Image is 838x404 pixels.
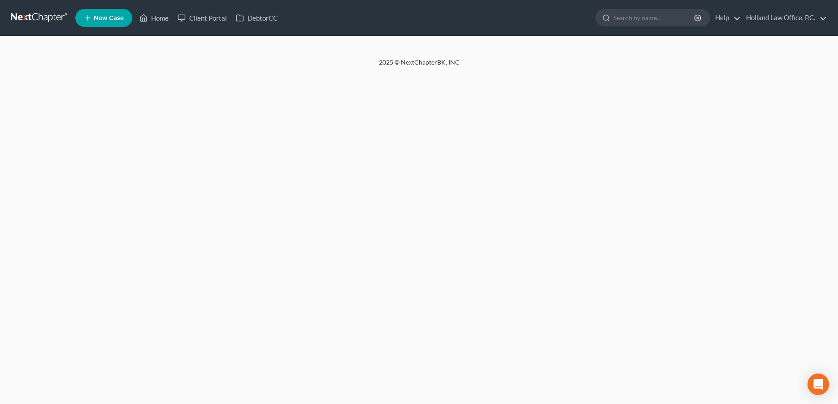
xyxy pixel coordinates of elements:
[742,10,827,26] a: Holland Law Office, P.C.
[711,10,741,26] a: Help
[164,58,675,74] div: 2025 © NextChapterBK, INC
[135,10,173,26] a: Home
[808,374,829,395] div: Open Intercom Messenger
[613,9,695,26] input: Search by name...
[173,10,231,26] a: Client Portal
[231,10,282,26] a: DebtorCC
[94,15,124,22] span: New Case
